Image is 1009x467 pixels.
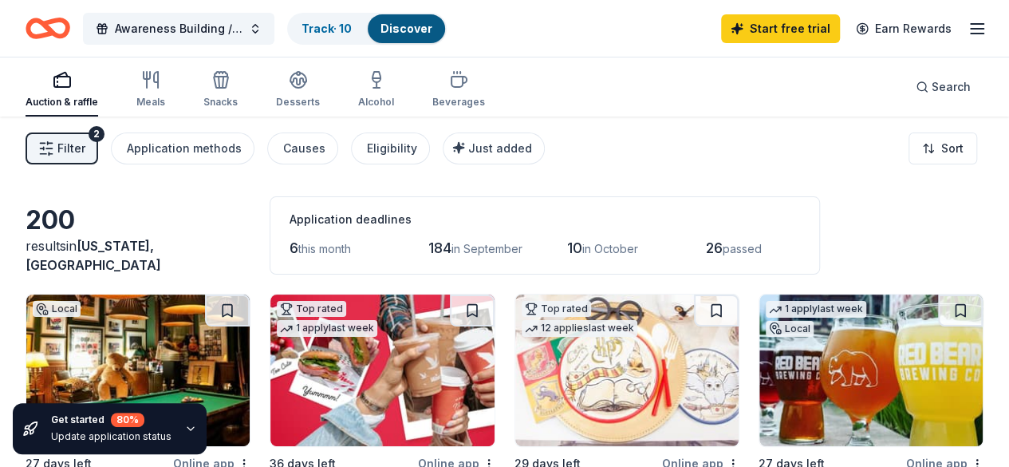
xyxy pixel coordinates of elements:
button: Snacks [203,64,238,117]
div: results [26,236,250,275]
span: Just added [468,141,532,155]
button: Beverages [432,64,485,117]
div: Desserts [276,96,320,109]
button: Alcohol [358,64,394,117]
div: Snacks [203,96,238,109]
a: Discover [380,22,432,35]
span: 6 [290,239,298,256]
button: Track· 10Discover [287,13,447,45]
button: Causes [267,133,338,164]
button: Search [903,71,983,103]
button: Meals [136,64,165,117]
span: Sort [941,139,964,158]
div: 1 apply last week [277,320,377,337]
div: Application deadlines [290,210,800,229]
span: passed [723,242,762,255]
div: Auction & raffle [26,96,98,109]
img: Image for Wawa Foundation [270,295,494,446]
div: Eligibility [367,139,417,158]
div: Application methods [127,139,242,158]
span: [US_STATE], [GEOGRAPHIC_DATA] [26,238,161,273]
span: Search [932,77,971,97]
a: Start free trial [721,14,840,43]
div: Meals [136,96,165,109]
div: 1 apply last week [766,301,866,318]
div: Top rated [522,301,591,317]
a: Earn Rewards [846,14,961,43]
div: Local [766,321,814,337]
div: Causes [283,139,325,158]
span: 184 [428,239,451,256]
div: Update application status [51,430,171,443]
img: Image for O Museum in The Mansion [26,295,250,446]
div: Top rated [277,301,346,317]
div: 2 [89,126,104,142]
button: Filter2 [26,133,98,164]
button: Eligibility [351,133,430,164]
div: Local [33,301,81,317]
button: Auction & raffle [26,64,98,117]
span: 26 [706,239,723,256]
img: Image for Red Bear Brewing Co. [759,295,983,446]
a: Track· 10 [302,22,352,35]
div: Get started [51,413,171,427]
span: in October [582,242,638,255]
span: this month [298,242,351,255]
a: Home [26,10,70,47]
span: in [26,238,161,273]
div: 80 % [111,413,144,427]
div: Beverages [432,96,485,109]
button: Just added [443,133,545,164]
span: 10 [567,239,582,256]
div: 12 applies last week [522,320,637,337]
button: Awareness Building / Social Engagement Event [83,13,274,45]
button: Desserts [276,64,320,117]
button: Sort [908,133,977,164]
img: Image for Oriental Trading [515,295,739,446]
div: 200 [26,204,250,236]
div: Alcohol [358,96,394,109]
span: in September [451,242,522,255]
span: Awareness Building / Social Engagement Event [115,19,242,38]
button: Application methods [111,133,254,164]
span: Filter [57,139,85,158]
